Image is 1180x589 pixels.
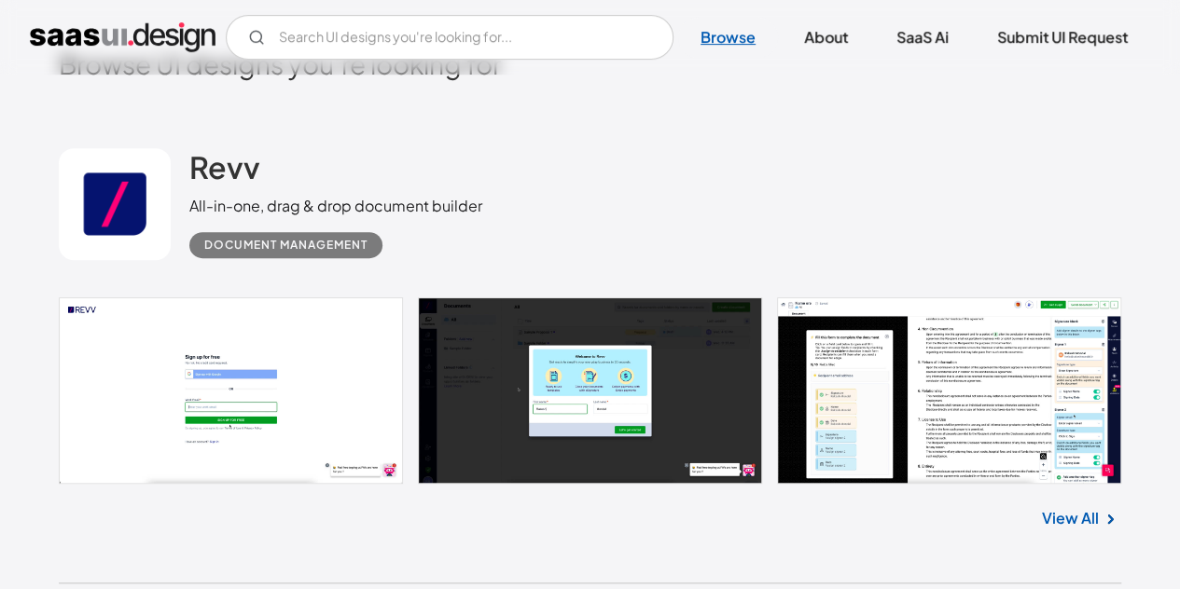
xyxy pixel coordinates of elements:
a: home [30,22,215,52]
div: Document Management [204,234,368,256]
a: About [782,17,870,58]
div: All-in-one, drag & drop document builder [189,195,482,217]
input: Search UI designs you're looking for... [226,15,673,60]
form: Email Form [226,15,673,60]
a: View All [1042,507,1099,529]
h2: Revv [189,148,260,185]
a: SaaS Ai [874,17,971,58]
a: Revv [189,148,260,195]
a: Submit UI Request [975,17,1150,58]
a: Browse [678,17,778,58]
